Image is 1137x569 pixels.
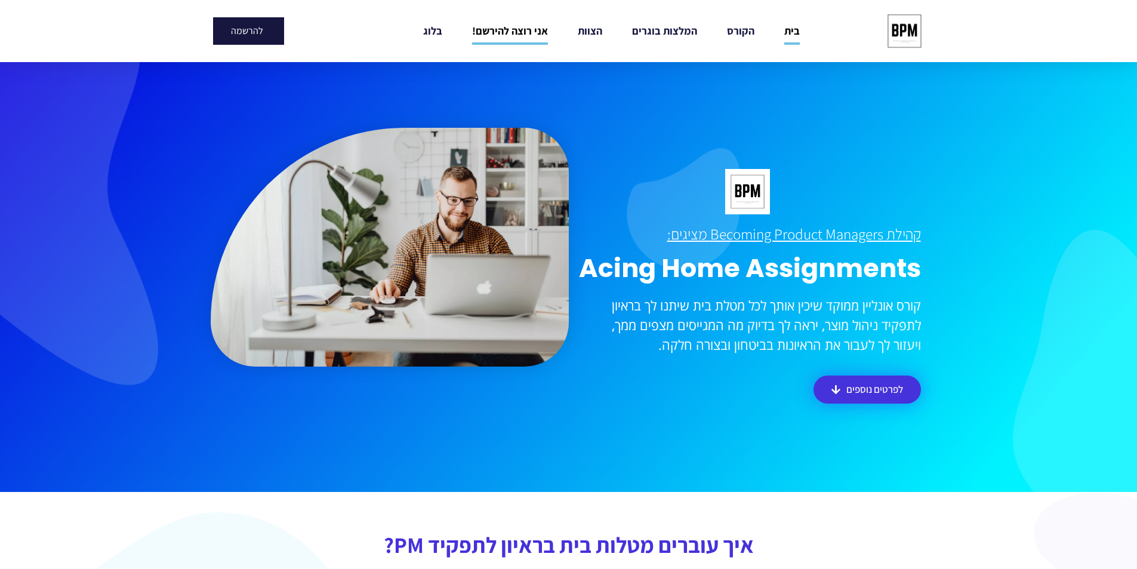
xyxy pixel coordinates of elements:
[371,17,853,45] nav: Menu
[784,17,800,45] a: בית
[423,17,442,45] a: בלוג
[575,296,921,355] p: קורס אונליין ממוקד שיכין אותך לכל מטלת בית שיתנו לך בראיון לתפקיד ניהול מוצר, יראה לך בדיוק מה המ...
[846,385,903,395] span: לפרטים נוספים
[213,17,284,45] a: להרשמה
[300,534,837,556] h3: איך עוברים מטלות בית בראיון לתפקיד PM?
[727,17,754,45] a: הקורס
[632,17,697,45] a: המלצות בוגרים
[231,26,263,36] span: להרשמה
[575,253,921,284] h1: Acing Home Assignments
[667,224,921,244] u: קהילת Becoming Product Managers מציגים:
[882,9,926,53] img: cropped-bpm-logo-1.jpeg
[814,376,921,404] a: לפרטים נוספים
[472,17,548,45] a: אני רוצה להירשם!
[578,17,602,45] a: הצוות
